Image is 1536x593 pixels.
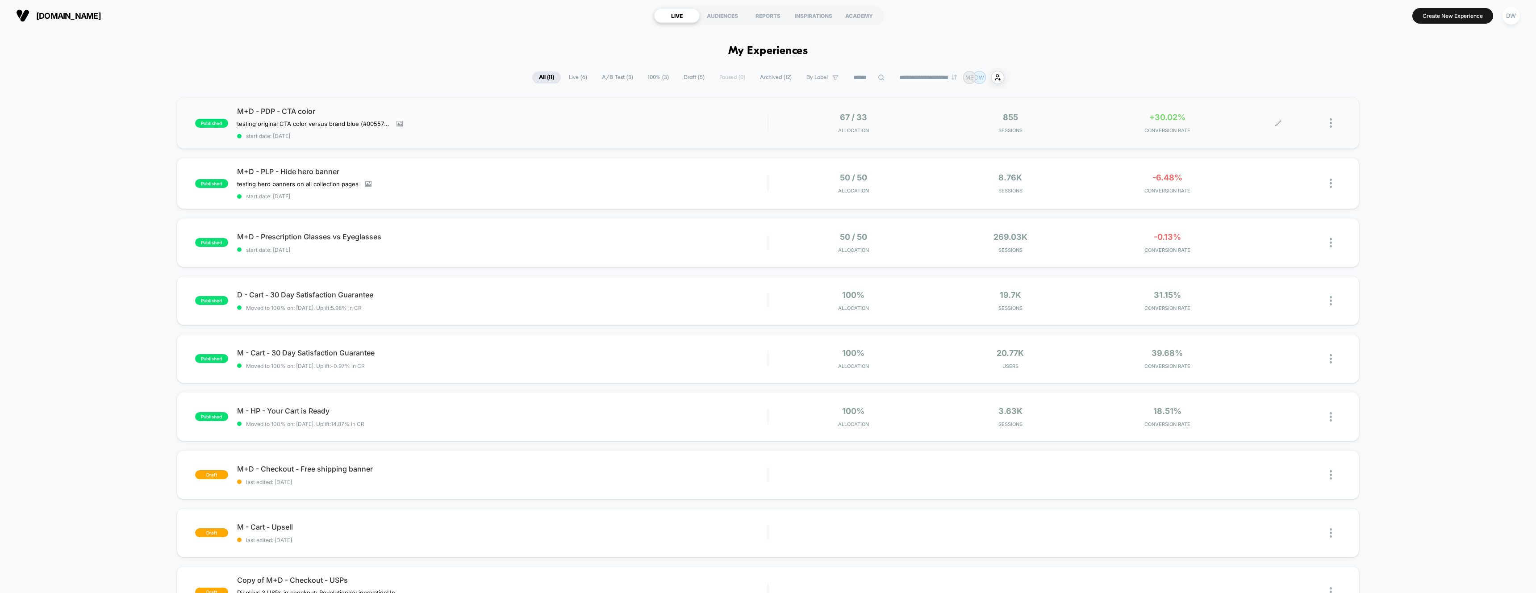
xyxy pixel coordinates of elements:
[237,167,768,176] span: M+D - PLP - Hide hero banner
[1091,421,1243,427] span: CONVERSION RATE
[195,296,228,305] span: published
[237,120,390,127] span: testing original CTA color versus brand blue (#005577) versus brand [PERSON_NAME] (#d94d2b)
[1330,296,1332,305] img: close
[1091,305,1243,311] span: CONVERSION RATE
[806,74,828,81] span: By Label
[838,363,869,369] span: Allocation
[934,247,1086,253] span: Sessions
[237,180,359,188] span: testing hero banners on all collection pages
[532,71,561,84] span: All ( 11 )
[842,290,864,300] span: 100%
[195,470,228,479] span: draft
[1091,188,1243,194] span: CONVERSION RATE
[1330,118,1332,128] img: close
[16,9,29,22] img: Visually logo
[791,8,836,23] div: INSPIRATIONS
[237,522,768,531] span: M - Cart - Upsell
[195,528,228,537] span: draft
[934,305,1086,311] span: Sessions
[654,8,700,23] div: LIVE
[1091,363,1243,369] span: CONVERSION RATE
[840,173,867,182] span: 50 / 50
[237,479,768,485] span: last edited: [DATE]
[1503,7,1520,25] div: DW
[237,133,768,139] span: start date: [DATE]
[934,127,1086,134] span: Sessions
[840,232,867,242] span: 50 / 50
[840,113,867,122] span: 67 / 33
[965,74,973,81] p: ME
[1003,113,1018,122] span: 855
[237,246,768,253] span: start date: [DATE]
[595,71,640,84] span: A/B Test ( 3 )
[700,8,745,23] div: AUDIENCES
[237,348,768,357] span: M - Cart - 30 Day Satisfaction Guarantee
[195,354,228,363] span: published
[1330,238,1332,247] img: close
[1330,528,1332,538] img: close
[246,421,364,427] span: Moved to 100% on: [DATE] . Uplift: 14.87% in CR
[237,576,768,585] span: Copy of M+D - Checkout - USPs
[1330,179,1332,188] img: close
[842,348,864,358] span: 100%
[728,45,808,58] h1: My Experiences
[838,421,869,427] span: Allocation
[1152,173,1182,182] span: -6.48%
[641,71,676,84] span: 100% ( 3 )
[1091,127,1243,134] span: CONVERSION RATE
[842,406,864,416] span: 100%
[975,74,984,81] p: DW
[838,188,869,194] span: Allocation
[1000,290,1021,300] span: 19.7k
[997,348,1024,358] span: 20.77k
[237,107,768,116] span: M+D - PDP - CTA color
[1154,232,1181,242] span: -0.13%
[998,406,1023,416] span: 3.63k
[237,464,768,473] span: M+D - Checkout - Free shipping banner
[237,537,768,543] span: last edited: [DATE]
[1149,113,1185,122] span: +30.02%
[998,173,1022,182] span: 8.76k
[745,8,791,23] div: REPORTS
[13,8,104,23] button: [DOMAIN_NAME]
[838,305,869,311] span: Allocation
[237,232,768,241] span: M+D - Prescription Glasses vs Eyeglasses
[838,127,869,134] span: Allocation
[562,71,594,84] span: Live ( 6 )
[1091,247,1243,253] span: CONVERSION RATE
[246,305,362,311] span: Moved to 100% on: [DATE] . Uplift: 5.98% in CR
[934,188,1086,194] span: Sessions
[1152,348,1183,358] span: 39.68%
[753,71,798,84] span: Archived ( 12 )
[237,193,768,200] span: start date: [DATE]
[1330,354,1332,363] img: close
[246,363,365,369] span: Moved to 100% on: [DATE] . Uplift: -0.97% in CR
[195,119,228,128] span: published
[934,363,1086,369] span: Users
[195,412,228,421] span: published
[195,179,228,188] span: published
[952,75,957,80] img: end
[1500,7,1523,25] button: DW
[195,238,228,247] span: published
[1154,290,1181,300] span: 31.15%
[1153,406,1181,416] span: 18.51%
[36,11,101,21] span: [DOMAIN_NAME]
[1330,470,1332,480] img: close
[934,421,1086,427] span: Sessions
[237,406,768,415] span: M - HP - Your Cart is Ready
[237,290,768,299] span: D - Cart - 30 Day Satisfaction Guarantee
[1330,412,1332,422] img: close
[1412,8,1493,24] button: Create New Experience
[677,71,711,84] span: Draft ( 5 )
[836,8,882,23] div: ACADEMY
[993,232,1027,242] span: 269.03k
[838,247,869,253] span: Allocation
